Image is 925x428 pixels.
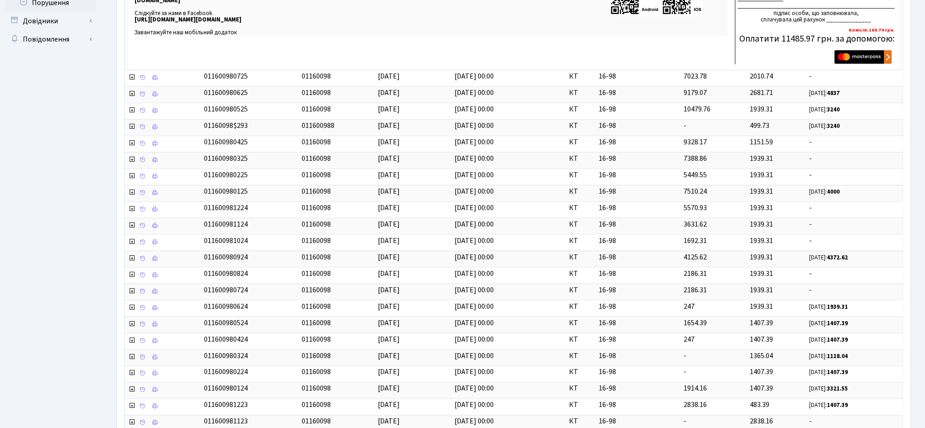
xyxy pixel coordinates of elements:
span: 01160098 [302,351,331,361]
span: 2838.16 [750,417,773,427]
span: КТ [569,121,591,131]
span: КТ [569,104,591,115]
span: 011600980525 [204,104,248,114]
span: 01160098 [302,88,331,98]
span: 01160098 [302,203,331,213]
span: 01160098 [302,170,331,180]
span: - [810,153,899,164]
span: КТ [569,219,591,230]
span: [DATE] 00:00 [455,269,494,279]
span: 7510.24 [684,186,707,196]
span: 1939.31 [750,203,773,213]
span: КТ [569,186,591,197]
span: [DATE] [378,186,400,196]
span: [DATE] [378,285,400,295]
span: 01160098 [302,104,331,114]
span: КТ [569,384,591,394]
div: підпис особи, що заповнювала, сплачувала цей рахунок ______________ [738,8,895,23]
span: 499.73 [750,121,770,131]
span: 1151.59 [750,137,773,147]
span: - [810,219,899,230]
span: 16-98 [599,285,677,296]
span: 1939.31 [750,269,773,279]
span: [DATE] 00:00 [455,417,494,427]
span: [DATE] 00:00 [455,236,494,246]
span: [DATE] 00:00 [455,88,494,98]
span: [DATE] [378,351,400,361]
span: [DATE] [378,400,400,410]
span: 01160098 [302,252,331,262]
span: 1939.31 [750,301,773,312]
span: [DATE] 00:00 [455,203,494,213]
span: КТ [569,367,591,378]
small: [DATE]: [810,352,848,360]
span: 16-98 [599,186,677,197]
span: 01160098 [302,269,331,279]
span: 16-98 [599,236,677,246]
span: 01160098$293 [204,121,248,131]
span: 1939.31 [750,104,773,114]
span: [DATE] 00:00 [455,351,494,361]
span: 011600981024 [204,236,248,246]
span: КТ [569,71,591,82]
b: 4837 [827,89,840,97]
span: 10479.76 [684,104,711,114]
b: [URL][DOMAIN_NAME][DOMAIN_NAME] [135,16,241,24]
span: КТ [569,269,591,279]
span: 01160098 [302,400,331,410]
b: 4000 [827,188,840,196]
span: 01160098 [302,137,331,147]
span: 01160098 [302,236,331,246]
span: 1939.31 [750,252,773,262]
span: 16-98 [599,121,677,131]
span: - [684,121,687,131]
span: 1939.31 [750,236,773,246]
a: Повідомлення [5,30,96,48]
b: 1407.39 [827,402,848,410]
b: 1407.39 [827,336,848,344]
span: [DATE] 00:00 [455,137,494,147]
span: [DATE] [378,318,400,328]
span: [DATE] [378,269,400,279]
small: [DATE]: [810,402,848,410]
span: [DATE] [378,334,400,344]
span: 011600981223 [204,400,248,410]
span: - [810,285,899,296]
span: - [684,367,687,377]
span: [DATE] [378,417,400,427]
span: 16-98 [599,417,677,427]
span: 01160098 [302,186,331,196]
span: 2838.16 [684,400,707,410]
span: 483.39 [750,400,770,410]
span: КТ [569,252,591,263]
span: 16-98 [599,334,677,345]
span: 1365.04 [750,351,773,361]
span: 7023.78 [684,71,707,81]
b: 3240 [827,122,840,130]
span: - [810,236,899,246]
span: 16-98 [599,301,677,312]
small: [DATE]: [810,106,840,114]
span: 1939.31 [750,285,773,295]
span: КТ [569,351,591,361]
span: КТ [569,301,591,312]
span: 7388.86 [684,153,707,164]
span: КТ [569,236,591,246]
span: 4125.62 [684,252,707,262]
span: 011600981224 [204,203,248,213]
span: 1939.31 [750,153,773,164]
span: 16-98 [599,203,677,213]
span: 01160098 [302,318,331,328]
span: КТ [569,400,591,411]
span: [DATE] 00:00 [455,301,494,312]
span: [DATE] 00:00 [455,170,494,180]
small: [DATE]: [810,303,848,311]
span: 01160098 [302,285,331,295]
span: 011600980425 [204,137,248,147]
span: 5449.55 [684,170,707,180]
span: 1654.39 [684,318,707,328]
span: 1939.31 [750,170,773,180]
span: 011600981123 [204,417,248,427]
span: 011600980625 [204,88,248,98]
span: 1407.39 [750,367,773,377]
